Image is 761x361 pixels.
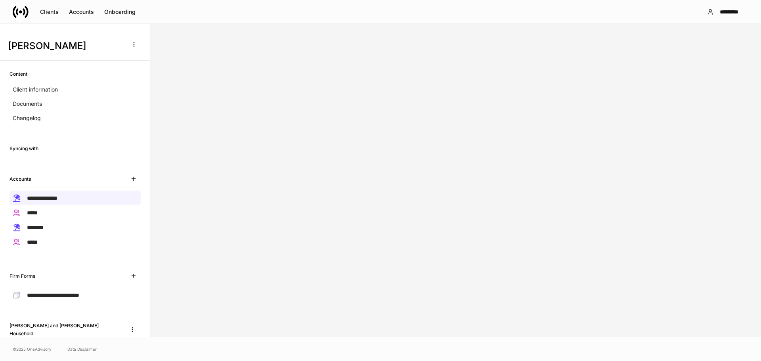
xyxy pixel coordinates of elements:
a: Client information [10,82,141,97]
p: Changelog [13,114,41,122]
button: Onboarding [99,6,141,18]
a: Data Disclaimer [67,346,97,352]
h6: [PERSON_NAME] and [PERSON_NAME] Household [10,322,118,337]
h6: Syncing with [10,145,38,152]
a: Documents [10,97,141,111]
button: Accounts [64,6,99,18]
h6: Firm Forms [10,272,35,280]
span: © 2025 OneAdvisory [13,346,52,352]
button: Clients [35,6,64,18]
a: Changelog [10,111,141,125]
p: Client information [13,86,58,94]
p: Documents [13,100,42,108]
h3: [PERSON_NAME] [8,40,122,52]
div: Clients [40,9,59,15]
h6: Accounts [10,175,31,183]
div: Onboarding [104,9,136,15]
h6: Content [10,70,27,78]
div: Accounts [69,9,94,15]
